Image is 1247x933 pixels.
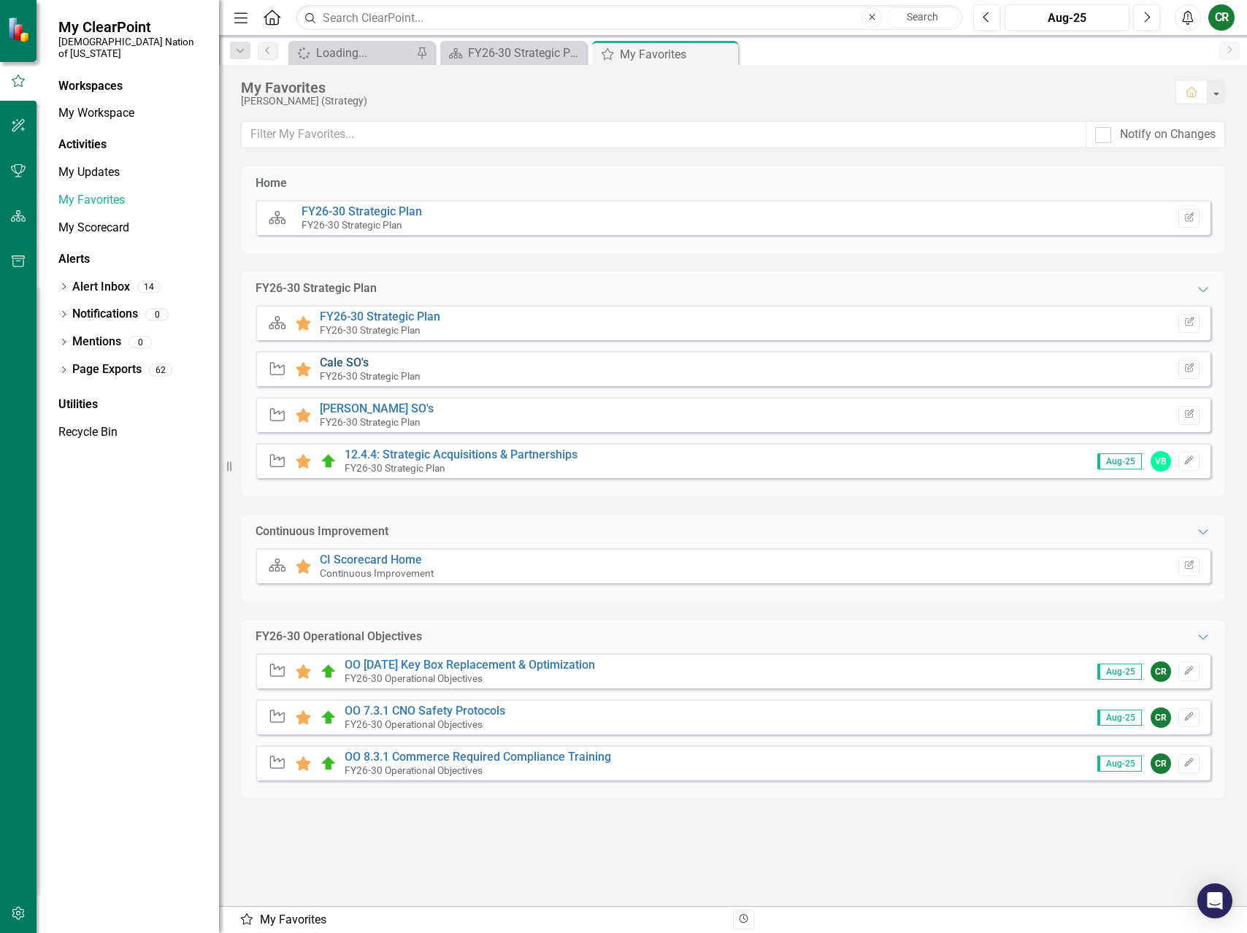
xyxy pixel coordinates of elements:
div: FY26-30 Strategic Plan [468,44,583,62]
a: My Workspace [58,105,204,122]
input: Filter My Favorites... [241,121,1086,148]
small: FY26-30 Operational Objectives [345,672,483,684]
a: Alert Inbox [72,279,130,296]
a: My Scorecard [58,220,204,237]
span: Aug-25 [1097,453,1142,469]
div: Activities [58,137,204,153]
div: Open Intercom Messenger [1197,883,1232,918]
div: 62 [149,364,172,376]
button: Search [886,7,959,28]
small: FY26-30 Strategic Plan [302,219,402,231]
small: FY26-30 Operational Objectives [345,764,483,776]
a: Mentions [72,334,121,350]
img: On Target [320,663,337,680]
a: My Updates [58,164,204,181]
div: My Favorites [241,80,1161,96]
button: Set Home Page [1178,209,1200,228]
span: Aug-25 [1097,710,1142,726]
div: 14 [137,281,161,293]
a: FY26-30 Strategic Plan [320,310,440,323]
div: Utilities [58,396,204,413]
span: Aug-25 [1097,664,1142,680]
div: 0 [145,308,169,320]
div: [PERSON_NAME] (Strategy) [241,96,1161,107]
small: Continuous Improvement [320,567,434,579]
div: My Favorites [239,912,722,929]
a: Cale SO's [320,356,369,369]
small: [DEMOGRAPHIC_DATA] Nation of [US_STATE] [58,36,204,60]
small: FY26-30 Strategic Plan [320,370,421,382]
div: 0 [128,336,152,348]
a: My Favorites [58,192,204,209]
a: OO 7.3.1 CNO Safety Protocols [345,704,505,718]
div: FY26-30 Operational Objectives [256,629,422,645]
div: Alerts [58,251,204,268]
img: On Target [320,453,337,470]
a: Recycle Bin [58,424,204,441]
small: FY26-30 Strategic Plan [320,416,421,428]
span: My ClearPoint [58,18,204,36]
a: OO [DATE] Key Box Replacement & Optimization [345,658,595,672]
img: On Target [320,709,337,726]
div: Aug-25 [1010,9,1124,27]
a: FY26-30 Strategic Plan [302,204,422,218]
small: FY26-30 Strategic Plan [345,462,445,474]
small: FY26-30 Operational Objectives [345,718,483,730]
div: Loading... [316,44,413,62]
div: My Favorites [620,45,734,64]
span: Search [907,11,938,23]
button: Aug-25 [1005,4,1129,31]
div: FY26-30 Strategic Plan [256,280,377,297]
a: Notifications [72,306,138,323]
button: CR [1208,4,1235,31]
a: OO 8.3.1 Commerce Required Compliance Training [345,750,611,764]
a: FY26-30 Strategic Plan [444,44,583,62]
input: Search ClearPoint... [296,5,962,31]
div: Notify on Changes [1120,126,1216,143]
img: ClearPoint Strategy [7,16,33,42]
a: [PERSON_NAME] SO's [320,402,434,415]
div: Home [256,175,287,192]
span: Aug-25 [1097,756,1142,772]
div: CR [1151,707,1171,728]
a: CI Scorecard Home [320,553,422,567]
small: FY26-30 Strategic Plan [320,324,421,336]
div: Continuous Improvement [256,523,388,540]
a: 12.4.4: Strategic Acquisitions & Partnerships [345,448,578,461]
div: CR [1151,661,1171,682]
img: On Target [320,755,337,772]
a: Loading... [292,44,413,62]
div: VB [1151,451,1171,472]
a: Page Exports [72,361,142,378]
div: CR [1151,753,1171,774]
div: Workspaces [58,78,123,95]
